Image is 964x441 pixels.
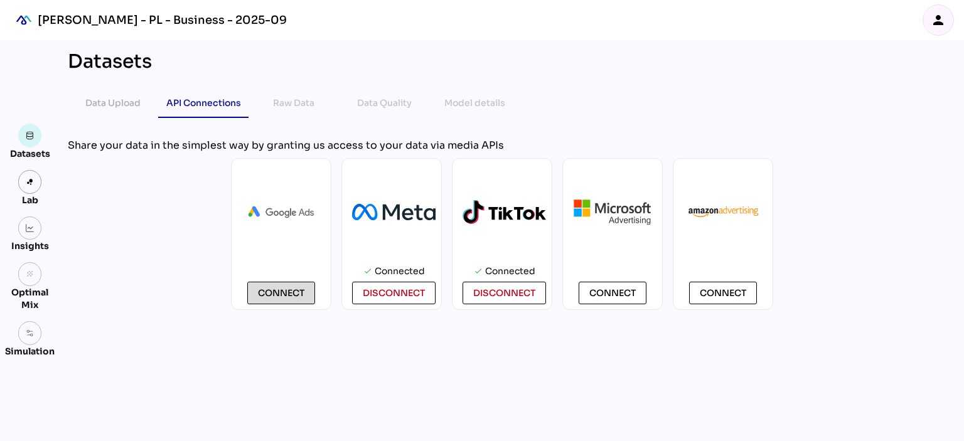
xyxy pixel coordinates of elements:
img: logo-tiktok-2.svg [463,200,546,225]
div: Data Upload [85,95,141,110]
div: Optimal Mix [5,286,55,311]
img: Ads_logo_horizontal.png [242,199,321,225]
img: Meta_Platforms.svg [352,204,436,221]
div: [PERSON_NAME] - PL - Business - 2025-09 [38,13,287,28]
i: grain [26,270,35,279]
i: check [474,267,483,275]
img: lab.svg [26,178,35,186]
span: Connect [700,285,746,300]
img: microsoft.png [573,198,652,225]
div: Connected [485,260,535,282]
img: graph.svg [26,224,35,233]
img: AmazonAdvertising.webp [683,205,763,220]
span: Connect [258,285,304,300]
div: API Connections [166,95,241,110]
i: person [931,13,946,28]
span: disconnect [363,285,425,300]
div: Share your data in the simplest way by granting us access to your data via media APIs [68,138,936,153]
img: data.svg [26,131,35,140]
button: Connect [689,282,757,304]
div: Insights [11,240,49,252]
div: Simulation [5,345,55,358]
button: Connect [247,282,315,304]
button: Connect [579,282,646,304]
span: Connect [589,285,636,300]
div: Connected [375,260,425,282]
div: Raw Data [273,95,314,110]
div: mediaROI [10,6,38,34]
div: Model details [444,95,505,110]
div: Datasets [68,50,152,73]
i: check [363,267,372,275]
div: Datasets [10,147,50,160]
span: disconnect [473,285,535,300]
div: Lab [16,194,44,206]
button: disconnect [352,282,436,304]
img: settings.svg [26,329,35,337]
button: disconnect [463,282,546,304]
div: Data Quality [357,95,412,110]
